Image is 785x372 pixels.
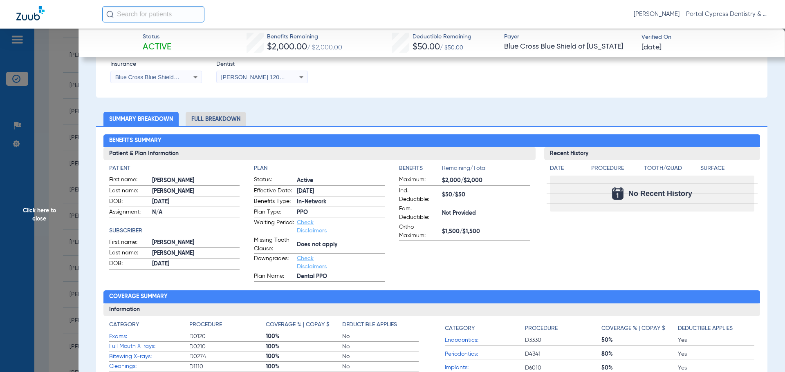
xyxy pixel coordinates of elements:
[644,164,698,176] app-breakdown-title: Tooth/Quad
[297,256,327,270] a: Check Disclaimers
[266,363,342,371] span: 100%
[297,220,327,234] a: Check Disclaimers
[266,332,342,341] span: 100%
[103,147,536,160] h3: Patient & Plan Information
[525,324,558,333] h4: Procedure
[550,164,584,173] h4: Date
[266,352,342,361] span: 100%
[143,33,171,41] span: Status
[445,336,525,345] span: Endodontics:
[442,209,530,218] span: Not Provided
[504,42,635,52] span: Blue Cross Blue Shield of [US_STATE]
[254,236,294,253] span: Missing Tooth Clause:
[103,303,760,316] h3: Information
[189,363,266,371] span: D1110
[186,112,246,126] li: Full Breakdown
[109,342,189,351] span: Full Mouth X-rays:
[399,205,439,222] span: Fam. Deductible:
[342,352,419,361] span: No
[641,33,772,42] span: Verified On
[399,223,439,240] span: Ortho Maximum:
[445,324,475,333] h4: Category
[525,321,601,336] app-breakdown-title: Procedure
[143,42,171,53] span: Active
[678,324,733,333] h4: Deductible Applies
[254,254,294,271] span: Downgrades:
[744,333,785,372] div: Chat Widget
[254,197,294,207] span: Benefits Type:
[109,332,189,341] span: Exams:
[267,33,342,41] span: Benefits Remaining
[342,343,419,351] span: No
[342,321,419,332] app-breakdown-title: Deductible Applies
[601,324,665,333] h4: Coverage % | Copay $
[103,134,760,147] h2: Benefits Summary
[267,43,307,51] span: $2,000.00
[678,336,754,344] span: Yes
[109,197,149,207] span: DOB:
[678,321,754,336] app-breakdown-title: Deductible Applies
[152,176,240,185] span: [PERSON_NAME]
[103,290,760,303] h2: Coverage Summary
[525,350,601,358] span: D4341
[254,176,294,185] span: Status:
[413,43,440,51] span: $50.00
[109,352,189,361] span: Bitewing X-rays:
[109,164,240,173] h4: Patient
[266,321,330,329] h4: Coverage % | Copay $
[297,272,385,281] span: Dental PPO
[445,363,525,372] span: Implants:
[109,176,149,185] span: First name:
[634,10,769,18] span: [PERSON_NAME] - Portal Cypress Dentistry & Orthodontics
[591,164,641,176] app-breakdown-title: Procedure
[254,164,385,173] h4: Plan
[221,74,302,80] span: [PERSON_NAME] 1205452893
[612,187,624,200] img: Calendar
[297,187,385,196] span: [DATE]
[601,350,678,358] span: 80%
[445,321,525,336] app-breakdown-title: Category
[297,208,385,217] span: PPO
[103,112,179,126] li: Summary Breakdown
[152,249,240,258] span: [PERSON_NAME]
[189,321,222,329] h4: Procedure
[110,60,202,69] span: Insurance
[152,208,240,217] span: N/A
[254,187,294,196] span: Effective Date:
[189,343,266,351] span: D0210
[266,321,342,332] app-breakdown-title: Coverage % | Copay $
[644,164,698,173] h4: Tooth/Quad
[525,364,601,372] span: D6010
[109,227,240,235] h4: Subscriber
[399,187,439,204] span: Ind. Deductible:
[266,343,342,351] span: 100%
[109,259,149,269] span: DOB:
[445,350,525,359] span: Periodontics:
[152,238,240,247] span: [PERSON_NAME]
[297,176,385,185] span: Active
[254,272,294,282] span: Plan Name:
[109,321,139,329] h4: Category
[254,218,294,235] span: Waiting Period:
[601,321,678,336] app-breakdown-title: Coverage % | Copay $
[544,147,760,160] h3: Recent History
[109,321,189,332] app-breakdown-title: Category
[342,332,419,341] span: No
[628,189,692,198] span: No Recent History
[106,11,114,18] img: Search Icon
[700,164,754,176] app-breakdown-title: Surface
[254,208,294,218] span: Plan Type:
[678,364,754,372] span: Yes
[152,198,240,206] span: [DATE]
[678,350,754,358] span: Yes
[525,336,601,344] span: D3330
[413,33,471,41] span: Deductible Remaining
[399,164,442,176] app-breakdown-title: Benefits
[189,332,266,341] span: D0120
[591,164,641,173] h4: Procedure
[102,6,204,22] input: Search for patients
[307,45,342,51] span: / $2,000.00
